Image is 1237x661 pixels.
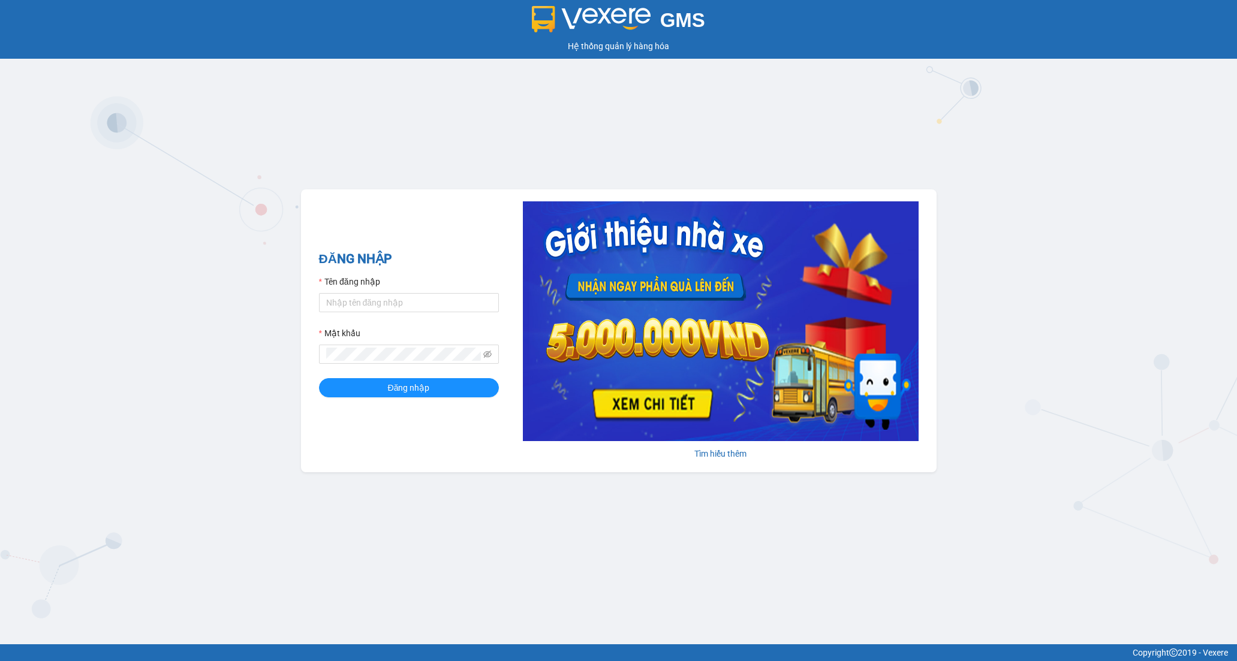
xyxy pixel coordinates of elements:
div: Copyright 2019 - Vexere [9,646,1228,659]
span: copyright [1169,648,1178,657]
label: Tên đăng nhập [319,275,380,288]
span: eye-invisible [483,350,492,358]
a: GMS [532,18,705,28]
h2: ĐĂNG NHẬP [319,249,499,269]
label: Mật khẩu [319,327,360,340]
img: logo 2 [532,6,651,32]
span: Đăng nhập [388,381,430,394]
img: banner-0 [523,201,919,441]
span: GMS [660,9,705,31]
input: Tên đăng nhập [319,293,499,312]
div: Tìm hiểu thêm [523,447,919,460]
button: Đăng nhập [319,378,499,397]
input: Mật khẩu [326,348,481,361]
div: Hệ thống quản lý hàng hóa [3,40,1234,53]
